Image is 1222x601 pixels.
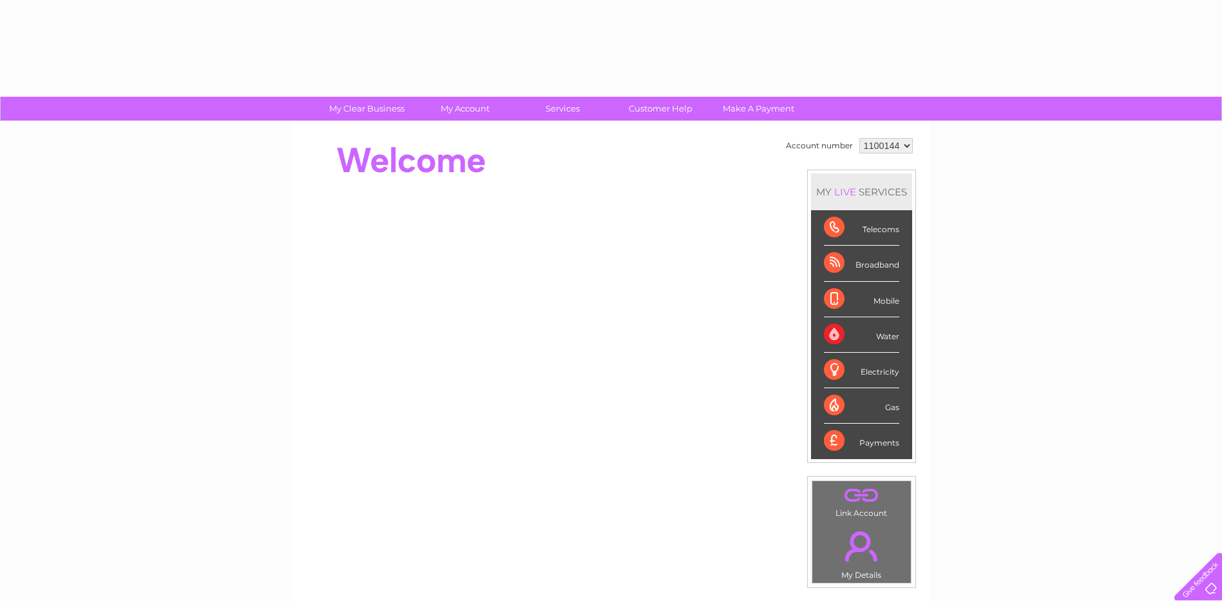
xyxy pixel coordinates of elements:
[824,317,899,353] div: Water
[816,524,908,569] a: .
[783,135,856,157] td: Account number
[816,484,908,507] a: .
[607,97,714,121] a: Customer Help
[832,186,859,198] div: LIVE
[812,480,912,521] td: Link Account
[824,210,899,246] div: Telecoms
[824,246,899,281] div: Broadband
[824,282,899,317] div: Mobile
[824,424,899,458] div: Payments
[705,97,812,121] a: Make A Payment
[412,97,518,121] a: My Account
[314,97,420,121] a: My Clear Business
[510,97,616,121] a: Services
[811,173,912,210] div: MY SERVICES
[824,388,899,424] div: Gas
[812,520,912,584] td: My Details
[824,353,899,388] div: Electricity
